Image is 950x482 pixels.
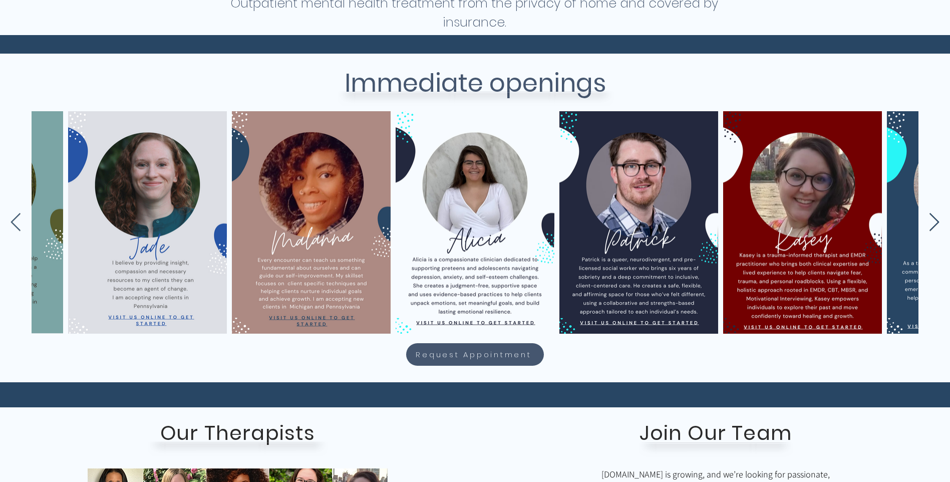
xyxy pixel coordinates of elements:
img: Malanna [232,111,391,334]
span: Our Therapists [160,419,315,447]
button: Previous Item [10,213,22,232]
span: Join Our Team [640,419,792,447]
button: Next Item [928,213,940,232]
span: Request Appointment [416,349,531,360]
h2: Immediate openings [230,64,721,102]
a: Request Appointment [406,343,544,366]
